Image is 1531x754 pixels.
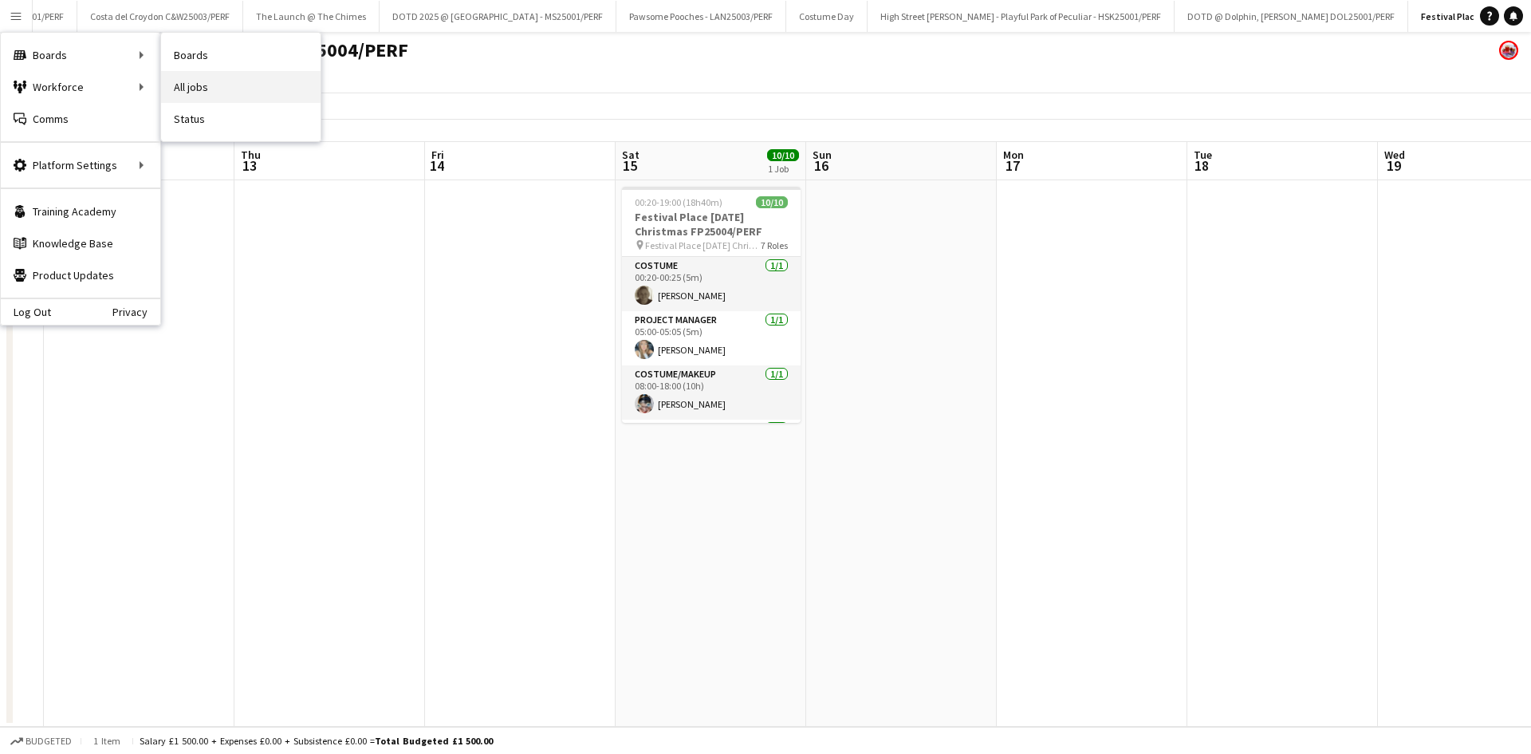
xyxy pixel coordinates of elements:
[238,156,261,175] span: 13
[622,257,801,311] app-card-role: Costume1/100:20-00:25 (5m)[PERSON_NAME]
[767,149,799,161] span: 10/10
[756,196,788,208] span: 10/10
[1,195,160,227] a: Training Academy
[622,210,801,239] h3: Festival Place [DATE] Christmas FP25004/PERF
[1175,1,1408,32] button: DOTD @ Dolphin, [PERSON_NAME] DOL25001/PERF
[77,1,243,32] button: Costa del Croydon C&W25003/PERF
[622,365,801,420] app-card-role: Costume/Makeup1/108:00-18:00 (10h)[PERSON_NAME]
[645,239,761,251] span: Festival Place [DATE] Christmas FP25004/PERF
[241,148,261,162] span: Thu
[1499,41,1518,60] app-user-avatar: Bakehouse Costume
[1,71,160,103] div: Workforce
[1,103,160,135] a: Comms
[112,306,160,318] a: Privacy
[26,736,72,747] span: Budgeted
[161,39,321,71] a: Boards
[1382,156,1405,175] span: 19
[431,148,444,162] span: Fri
[375,735,493,747] span: Total Budgeted £1 500.00
[1,227,160,259] a: Knowledge Base
[161,103,321,135] a: Status
[761,239,788,251] span: 7 Roles
[622,148,640,162] span: Sat
[622,420,801,474] app-card-role: Band1/1
[88,735,126,747] span: 1 item
[1191,156,1212,175] span: 18
[1001,156,1024,175] span: 17
[768,163,798,175] div: 1 Job
[622,187,801,423] app-job-card: 00:20-19:00 (18h40m)10/10Festival Place [DATE] Christmas FP25004/PERF Festival Place [DATE] Chris...
[161,71,321,103] a: All jobs
[635,196,722,208] span: 00:20-19:00 (18h40m)
[243,1,380,32] button: The Launch @ The Chimes
[1,149,160,181] div: Platform Settings
[1,306,51,318] a: Log Out
[616,1,786,32] button: Pawsome Pooches - LAN25003/PERF
[868,1,1175,32] button: High Street [PERSON_NAME] - Playful Park of Peculiar - HSK25001/PERF
[620,156,640,175] span: 15
[786,1,868,32] button: Costume Day
[140,735,493,747] div: Salary £1 500.00 + Expenses £0.00 + Subsistence £0.00 =
[1003,148,1024,162] span: Mon
[1,259,160,291] a: Product Updates
[810,156,832,175] span: 16
[813,148,832,162] span: Sun
[429,156,444,175] span: 14
[380,1,616,32] button: DOTD 2025 @ [GEOGRAPHIC_DATA] - MS25001/PERF
[1,39,160,71] div: Boards
[8,732,74,750] button: Budgeted
[1384,148,1405,162] span: Wed
[1194,148,1212,162] span: Tue
[622,311,801,365] app-card-role: Project Manager1/105:00-05:05 (5m)[PERSON_NAME]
